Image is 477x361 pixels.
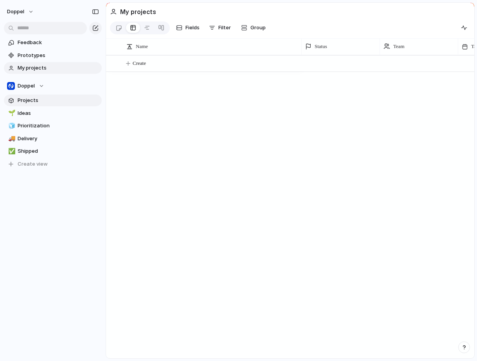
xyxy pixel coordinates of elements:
div: 🚚 [8,134,14,143]
a: Prototypes [4,50,102,61]
button: 🧊 [7,122,15,130]
span: Projects [18,97,99,104]
button: Filter [206,21,234,34]
span: My projects [18,64,99,72]
button: ✅ [7,147,15,155]
span: Create view [18,160,48,168]
span: Group [250,24,266,32]
span: Name [136,43,148,50]
span: Prototypes [18,52,99,59]
a: ✅Shipped [4,145,102,157]
a: My projects [4,62,102,74]
span: Create [133,59,146,67]
div: ✅ [8,147,14,156]
button: Fields [173,21,203,34]
a: 🌱Ideas [4,107,102,119]
button: Create view [4,158,102,170]
button: Doppel [4,80,102,92]
span: Team [393,43,405,50]
span: Feedback [18,39,99,46]
span: Ideas [18,109,99,117]
span: Delivery [18,135,99,143]
a: 🧊Prioritization [4,120,102,132]
span: Shipped [18,147,99,155]
button: Doppel [4,5,38,18]
span: Doppel [7,8,24,16]
span: Status [315,43,327,50]
a: Feedback [4,37,102,48]
span: Doppel [18,82,35,90]
span: Filter [218,24,231,32]
a: Projects [4,95,102,106]
div: 🧊 [8,122,14,130]
button: 🚚 [7,135,15,143]
span: Prioritization [18,122,99,130]
button: 🌱 [7,109,15,117]
div: 🌱 [8,109,14,118]
a: 🚚Delivery [4,133,102,145]
h2: My projects [120,7,156,16]
button: Group [237,21,270,34]
span: Fields [185,24,200,32]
